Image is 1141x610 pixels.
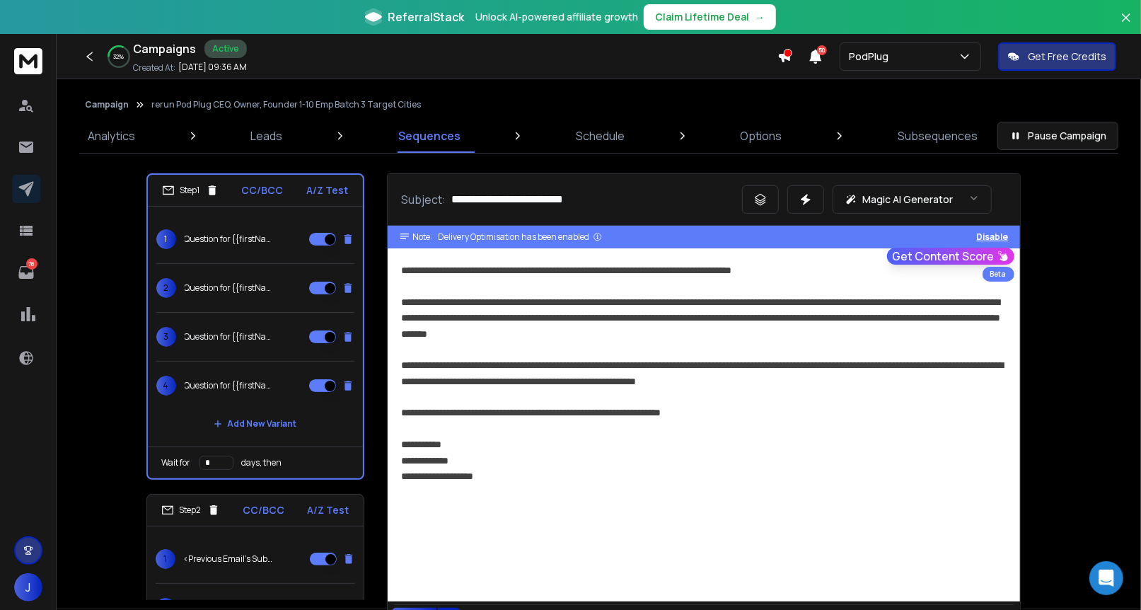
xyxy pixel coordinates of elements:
span: ReferralStack [388,8,464,25]
p: Sequences [398,127,461,144]
a: Sequences [390,119,469,153]
p: <Previous Email's Subject> [184,553,274,565]
span: 1 [156,549,175,569]
p: 78 [26,258,37,270]
p: Options [741,127,782,144]
p: A/Z Test [307,183,349,197]
div: Active [204,40,247,58]
div: Delivery Optimisation has been enabled [439,231,603,243]
button: J [14,573,42,602]
p: Question for {{firstName}} [185,234,275,245]
p: Created At: [133,62,175,74]
p: rerun Pod Plug CEO, Owner, Founder 1-10 Emp Batch 3 Target Cities [151,99,421,110]
p: Get Free Credits [1028,50,1106,64]
div: Beta [983,267,1014,282]
button: Magic AI Generator [833,185,992,214]
a: Schedule [567,119,633,153]
span: 3 [156,327,176,347]
p: CC/BCC [242,183,284,197]
button: Get Content Score [887,248,1014,265]
button: Claim Lifetime Deal→ [644,4,776,30]
p: Subsequences [898,127,978,144]
div: Open Intercom Messenger [1089,561,1123,595]
p: Leads [250,127,282,144]
a: 78 [12,258,40,287]
li: Step1CC/BCCA/Z Test1Question for {{firstName}}2Question for {{firstName}}3Question for {{firstNam... [146,173,364,480]
p: Question for {{firstName}} [185,331,275,343]
p: CC/BCC [243,503,284,517]
p: days, then [242,457,282,468]
span: 2 [156,278,176,298]
p: PodPlug [849,50,894,64]
div: Step 2 [161,504,220,517]
a: Analytics [79,119,144,153]
p: Magic AI Generator [863,192,954,207]
button: Add New Variant [202,410,308,438]
button: Pause Campaign [997,122,1118,150]
p: [DATE] 09:36 AM [178,62,247,73]
p: Analytics [88,127,135,144]
a: Leads [242,119,291,153]
p: A/Z Test [308,503,349,517]
div: Step 1 [162,184,219,197]
button: Campaign [85,99,129,110]
span: 50 [817,45,827,55]
span: 4 [156,376,176,396]
p: Wait for [162,457,191,468]
span: → [755,10,765,24]
button: Get Free Credits [998,42,1116,71]
button: Disable [977,231,1009,243]
p: Unlock AI-powered affiliate growth [475,10,638,24]
button: Close banner [1117,8,1135,42]
span: Note: [413,231,433,243]
span: 1 [156,229,176,249]
a: Subsequences [889,119,986,153]
p: 32 % [114,52,124,61]
p: Subject: [402,191,446,208]
p: Schedule [576,127,625,144]
a: Options [732,119,791,153]
p: Question for {{firstName}} [185,282,275,294]
p: Question for {{firstName}} [185,380,275,391]
h1: Campaigns [133,40,196,57]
